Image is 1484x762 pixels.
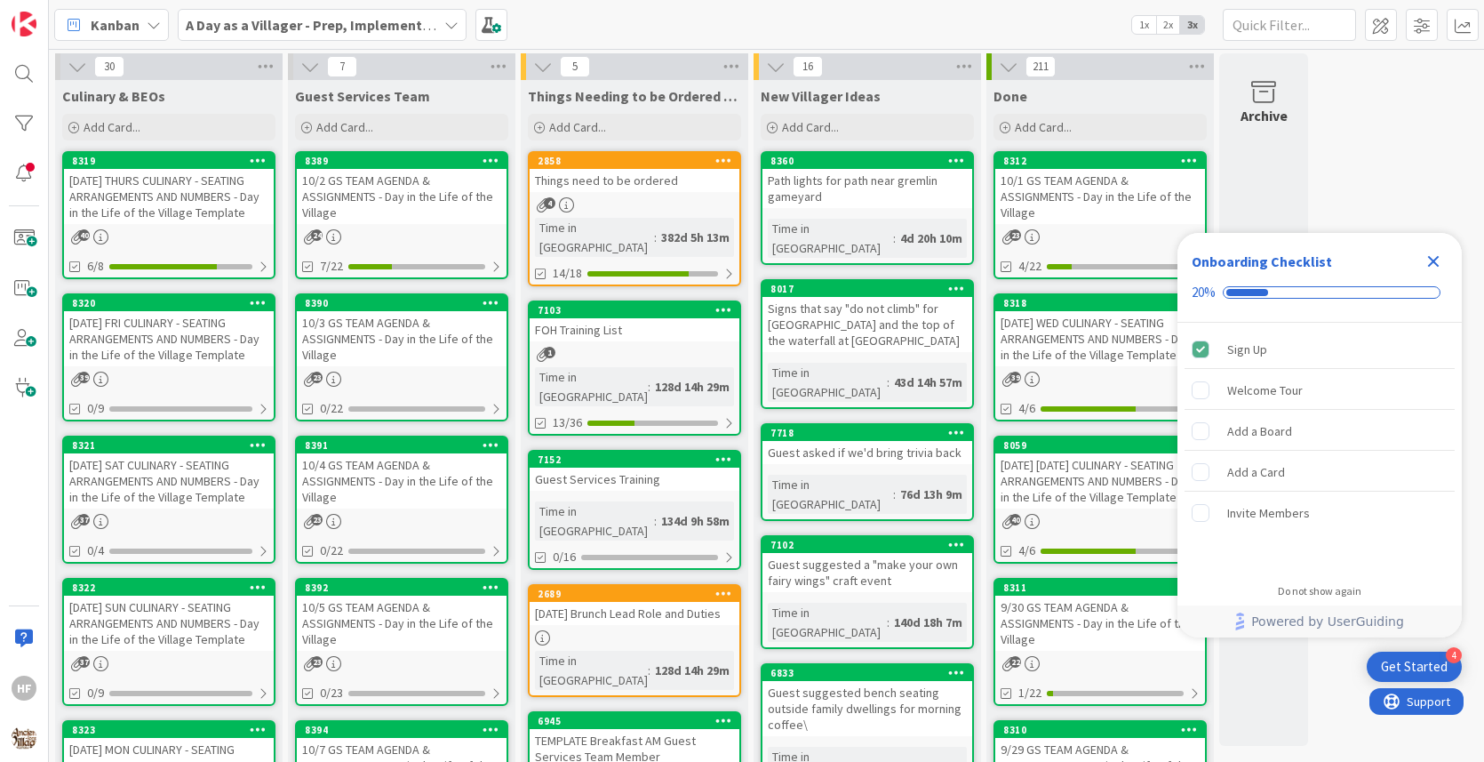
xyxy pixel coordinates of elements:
div: Time in [GEOGRAPHIC_DATA] [535,367,648,406]
span: 7 [327,56,357,77]
div: 10/4 GS TEAM AGENDA & ASSIGNMENTS - Day in the Life of the Village [297,453,507,509]
div: Things need to be ordered [530,169,739,192]
div: 8394 [297,722,507,738]
div: 838910/2 GS TEAM AGENDA & ASSIGNMENTS - Day in the Life of the Village [297,153,507,224]
span: 4/6 [1018,399,1035,418]
span: 1/22 [1018,684,1041,702]
img: avatar [12,726,36,750]
div: 8360 [762,153,972,169]
span: Add Card... [316,119,373,135]
div: [DATE] SAT CULINARY - SEATING ARRANGEMENTS AND NUMBERS - Day in the Life of the Village Template [64,453,274,509]
div: 2858Things need to be ordered [530,153,739,192]
span: Done [993,87,1027,105]
div: 8312 [1003,155,1205,167]
div: 10/1 GS TEAM AGENDA & ASSIGNMENTS - Day in the Life of the Village [995,169,1205,224]
div: [DATE] [DATE] CULINARY - SEATING ARRANGEMENTS AND NUMBERS - Day in the Life of the Village Template [995,453,1205,509]
span: 37 [78,514,90,525]
div: Footer [1177,606,1462,638]
span: : [887,613,890,632]
div: 839010/3 GS TEAM AGENDA & ASSIGNMENTS - Day in the Life of the Village [297,295,507,366]
span: 4/22 [1018,257,1041,276]
div: 8318 [995,295,1205,311]
span: Add Card... [782,119,839,135]
span: 23 [1009,229,1021,241]
span: 0/23 [320,684,343,702]
span: 23 [311,656,323,668]
div: 8322 [64,580,274,596]
div: Add a Board is incomplete. [1185,412,1455,451]
div: [DATE] SUN CULINARY - SEATING ARRANGEMENTS AND NUMBERS - Day in the Life of the Village Template [64,596,274,651]
div: 7718Guest asked if we'd bring trivia back [762,425,972,464]
div: Open Get Started checklist, remaining modules: 4 [1367,652,1462,682]
span: 16 [793,56,823,77]
div: 8390 [305,297,507,309]
span: 3x [1180,16,1204,34]
div: 2858 [538,155,739,167]
div: 2689[DATE] Brunch Lead Role and Duties [530,586,739,625]
div: Time in [GEOGRAPHIC_DATA] [768,603,887,642]
div: Guest Services Training [530,468,739,491]
span: Kanban [91,14,140,36]
div: 6945 [530,713,739,729]
div: Time in [GEOGRAPHIC_DATA] [768,219,893,258]
span: 2x [1156,16,1180,34]
div: Welcome Tour [1227,380,1303,401]
span: Add Card... [1015,119,1072,135]
div: 8320 [72,297,274,309]
div: 8312 [995,153,1205,169]
div: Get Started [1381,658,1448,676]
span: Add Card... [84,119,140,135]
input: Quick Filter... [1223,9,1356,41]
div: Do not show again [1278,584,1361,598]
div: 8321 [64,437,274,453]
div: 8319 [64,153,274,169]
span: 1x [1132,16,1156,34]
div: 8323 [72,724,274,736]
span: 24 [311,229,323,241]
span: : [893,229,896,248]
div: 7103 [538,304,739,317]
div: 6833 [770,667,972,679]
div: 8059 [995,437,1205,453]
div: 8017Signs that say "do not climb" for [GEOGRAPHIC_DATA] and the top of the waterfall at [GEOGRAPH... [762,281,972,352]
div: [DATE] THURS CULINARY - SEATING ARRANGEMENTS AND NUMBERS - Day in the Life of the Village Template [64,169,274,224]
div: 8310 [1003,724,1205,736]
div: 2689 [530,586,739,602]
div: 8059[DATE] [DATE] CULINARY - SEATING ARRANGEMENTS AND NUMBERS - Day in the Life of the Village Te... [995,437,1205,509]
div: 8059 [1003,439,1205,452]
div: 10/3 GS TEAM AGENDA & ASSIGNMENTS - Day in the Life of the Village [297,311,507,366]
div: Sign Up [1227,339,1267,360]
span: 4/6 [1018,541,1035,560]
div: Time in [GEOGRAPHIC_DATA] [535,651,648,690]
div: Path lights for path near gremlin gameyard [762,169,972,208]
div: 6833 [762,665,972,681]
div: 8391 [305,439,507,452]
div: 20% [1192,285,1216,301]
span: Support [37,3,81,24]
div: 7103FOH Training List [530,302,739,341]
div: 2858 [530,153,739,169]
div: 6945 [538,715,739,727]
div: 7718 [770,427,972,439]
span: Culinary & BEOs [62,87,165,105]
div: Welcome Tour is incomplete. [1185,371,1455,410]
span: : [654,228,657,247]
div: [DATE] FRI CULINARY - SEATING ARRANGEMENTS AND NUMBERS - Day in the Life of the Village Template [64,311,274,366]
span: 13/36 [553,413,582,432]
div: Signs that say "do not climb" for [GEOGRAPHIC_DATA] and the top of the waterfall at [GEOGRAPHIC_D... [762,297,972,352]
div: 4 [1446,647,1462,663]
span: 40 [1009,514,1021,525]
span: 39 [78,372,90,383]
span: : [648,661,650,680]
div: 10/5 GS TEAM AGENDA & ASSIGNMENTS - Day in the Life of the Village [297,596,507,651]
span: Things Needing to be Ordered - PUT IN CARD, Don't make new card [528,87,741,105]
div: 8017 [762,281,972,297]
span: 0/4 [87,541,104,560]
div: Guest asked if we'd bring trivia back [762,441,972,464]
div: 8017 [770,283,972,295]
div: 8320[DATE] FRI CULINARY - SEATING ARRANGEMENTS AND NUMBERS - Day in the Life of the Village Template [64,295,274,366]
img: Visit kanbanzone.com [12,12,36,36]
span: 23 [311,514,323,525]
div: 4d 20h 10m [896,229,967,248]
div: 8310 [995,722,1205,738]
